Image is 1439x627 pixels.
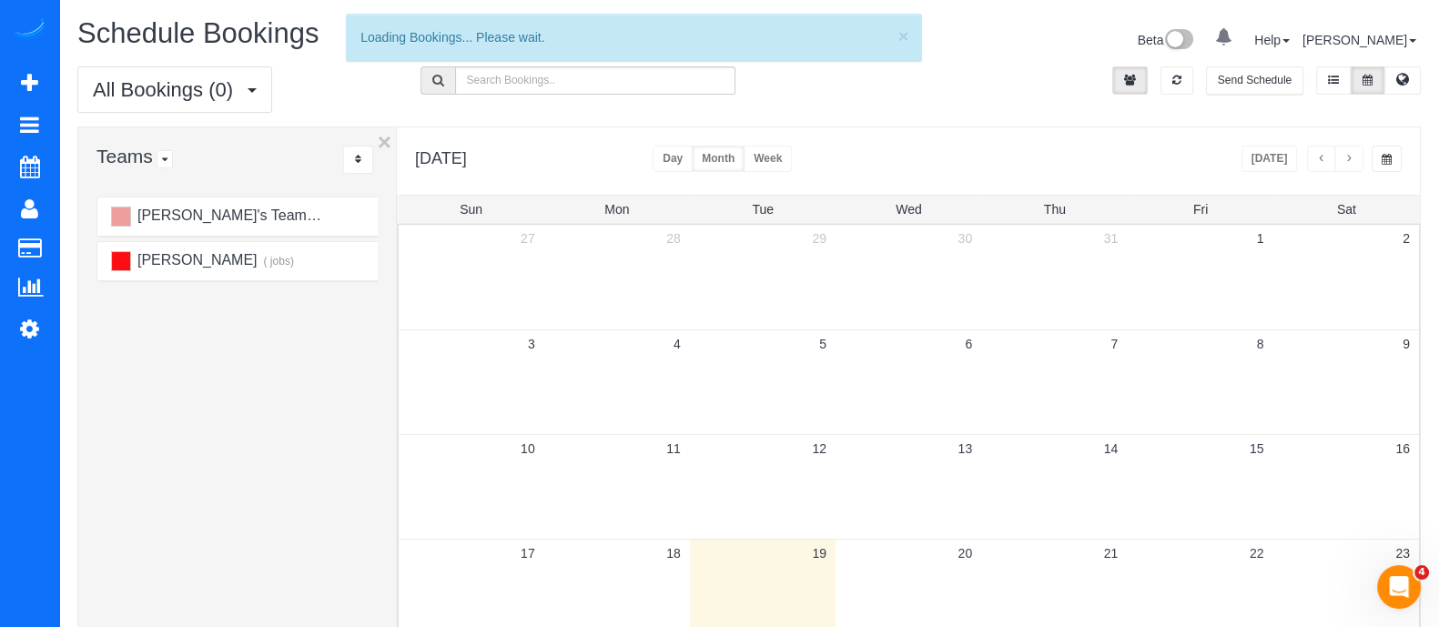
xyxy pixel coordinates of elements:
[1386,540,1419,567] a: 23
[1254,33,1290,47] a: Help
[355,154,361,165] i: Sort Teams
[803,435,836,462] a: 12
[897,26,908,46] button: ×
[664,330,690,358] a: 4
[360,28,907,46] div: Loading Bookings... Please wait.
[1302,33,1416,47] a: [PERSON_NAME]
[744,146,792,172] button: Week
[1337,202,1356,217] span: Sat
[378,130,391,154] button: ×
[261,255,294,268] small: ( jobs)
[803,225,836,252] a: 29
[657,540,690,567] a: 18
[1193,202,1208,217] span: Fri
[460,202,482,217] span: Sun
[653,146,693,172] button: Day
[1241,435,1273,462] a: 15
[1241,146,1298,172] button: [DATE]
[512,540,544,567] a: 17
[1377,565,1421,609] iframe: Intercom live chat
[1248,330,1273,358] a: 8
[512,435,544,462] a: 10
[1386,435,1419,462] a: 16
[657,225,690,252] a: 28
[1095,540,1128,567] a: 21
[604,202,629,217] span: Mon
[135,252,257,268] span: [PERSON_NAME]
[519,330,544,358] a: 3
[310,210,343,223] small: ( jobs)
[1241,540,1273,567] a: 22
[1414,565,1429,580] span: 4
[343,146,373,174] div: ...
[1101,330,1127,358] a: 7
[96,146,153,167] span: Teams
[512,225,544,252] a: 27
[11,18,47,44] img: Automaid Logo
[1163,29,1193,53] img: New interface
[948,225,981,252] a: 30
[1095,435,1128,462] a: 14
[948,540,981,567] a: 20
[657,435,690,462] a: 11
[1095,225,1128,252] a: 31
[1206,66,1303,95] button: Send Schedule
[1138,33,1194,47] a: Beta
[1393,330,1419,358] a: 9
[77,66,272,113] button: All Bookings (0)
[415,146,467,168] h2: [DATE]
[1044,202,1066,217] span: Thu
[948,435,981,462] a: 13
[135,207,306,223] span: [PERSON_NAME]'s Team
[692,146,745,172] button: Month
[455,66,736,95] input: Search Bookings..
[896,202,922,217] span: Wed
[93,78,242,101] span: All Bookings (0)
[1248,225,1273,252] a: 1
[810,330,836,358] a: 5
[803,540,836,567] a: 19
[1393,225,1419,252] a: 2
[956,330,981,358] a: 6
[77,17,319,49] span: Schedule Bookings
[752,202,774,217] span: Tue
